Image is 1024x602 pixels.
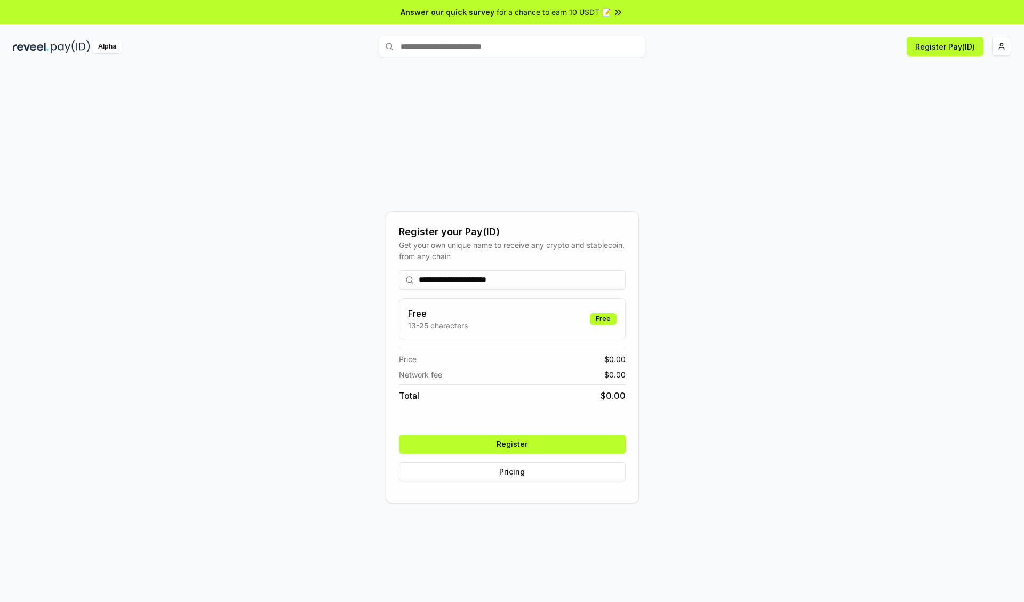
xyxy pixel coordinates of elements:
[601,389,626,402] span: $ 0.00
[401,6,494,18] span: Answer our quick survey
[51,40,90,53] img: pay_id
[92,40,122,53] div: Alpha
[399,369,442,380] span: Network fee
[604,354,626,365] span: $ 0.00
[408,307,468,320] h3: Free
[907,37,983,56] button: Register Pay(ID)
[399,462,626,481] button: Pricing
[399,435,626,454] button: Register
[399,389,419,402] span: Total
[399,354,417,365] span: Price
[13,40,49,53] img: reveel_dark
[399,239,626,262] div: Get your own unique name to receive any crypto and stablecoin, from any chain
[408,320,468,331] p: 13-25 characters
[604,369,626,380] span: $ 0.00
[497,6,611,18] span: for a chance to earn 10 USDT 📝
[590,313,617,325] div: Free
[399,224,626,239] div: Register your Pay(ID)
